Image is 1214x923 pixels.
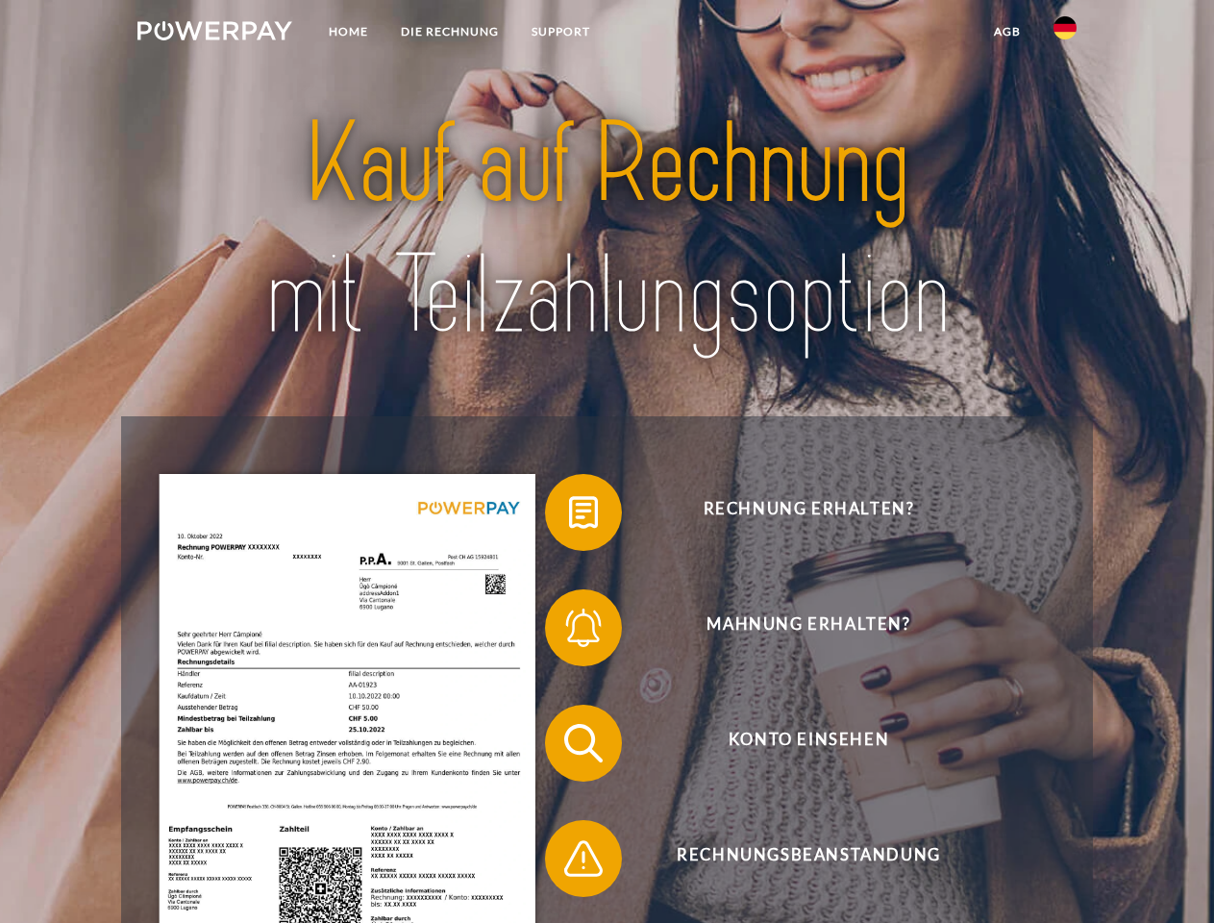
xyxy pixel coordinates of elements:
img: qb_warning.svg [559,835,607,883]
span: Rechnung erhalten? [573,474,1044,551]
button: Mahnung erhalten? [545,589,1045,666]
span: Rechnungsbeanstandung [573,820,1044,897]
button: Rechnung erhalten? [545,474,1045,551]
img: logo-powerpay-white.svg [137,21,292,40]
a: SUPPORT [515,14,607,49]
img: qb_search.svg [559,719,607,767]
img: de [1053,16,1077,39]
span: Konto einsehen [573,705,1044,782]
a: DIE RECHNUNG [384,14,515,49]
button: Konto einsehen [545,705,1045,782]
a: agb [978,14,1037,49]
a: Home [312,14,384,49]
img: title-powerpay_de.svg [184,92,1030,368]
span: Mahnung erhalten? [573,589,1044,666]
img: qb_bill.svg [559,488,607,536]
img: qb_bell.svg [559,604,607,652]
button: Rechnungsbeanstandung [545,820,1045,897]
